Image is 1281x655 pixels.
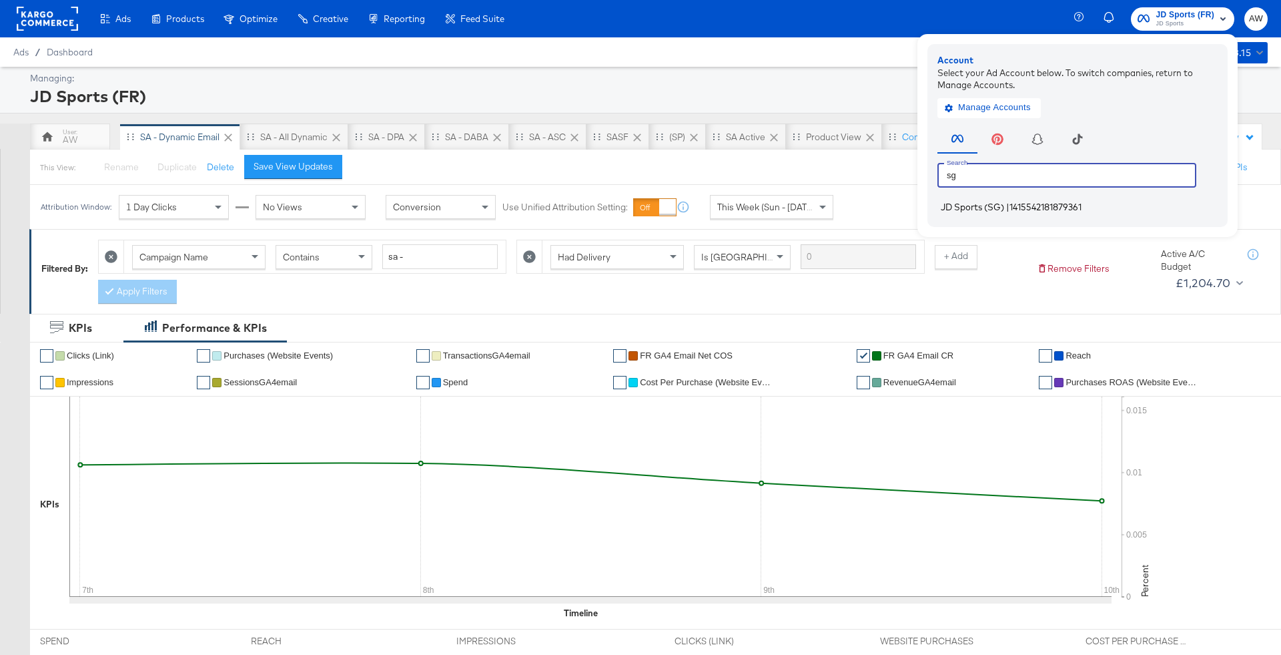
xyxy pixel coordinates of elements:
[247,133,254,140] div: Drag to reorder tab
[613,376,626,389] a: ✔
[1039,376,1052,389] a: ✔
[593,133,600,140] div: Drag to reorder tab
[40,498,59,511] div: KPIs
[104,161,139,173] span: Rename
[416,349,430,363] a: ✔
[675,635,775,648] span: CLICKS (LINK)
[640,377,773,387] span: Cost Per Purchase (Website Events)
[937,66,1218,91] div: Select your Ad Account below. To switch companies, return to Manage Accounts.
[162,320,267,336] div: Performance & KPIs
[30,72,1264,85] div: Managing:
[883,377,956,387] span: RevenueGA4email
[244,155,342,179] button: Save View Updates
[254,160,333,173] div: Save View Updates
[224,377,297,387] span: SessionsGA4email
[1039,349,1052,363] a: ✔
[516,133,523,140] div: Drag to reorder tab
[606,131,628,144] div: SASF
[443,351,530,361] span: TransactionsGA4email
[529,131,566,144] div: SA - ASC
[613,349,626,363] a: ✔
[883,351,953,361] span: FR GA4 email CR
[1139,565,1151,597] text: Percent
[157,161,197,173] span: Duplicate
[382,244,498,269] input: Enter a search term
[937,97,1041,118] button: Manage Accounts
[1131,7,1235,31] button: JD Sports (FR)JD Sports
[13,47,29,57] span: Ads
[801,244,916,269] input: Enter a search term
[1009,202,1082,212] span: 1415542181879361
[416,376,430,389] a: ✔
[460,13,504,24] span: Feed Suite
[67,351,114,361] span: Clicks (Link)
[40,376,53,389] a: ✔
[445,131,488,144] div: SA - DABA
[127,133,134,140] div: Drag to reorder tab
[443,377,468,387] span: Spend
[1176,273,1231,293] div: £1,204.70
[1156,19,1215,29] span: JD Sports
[41,262,88,275] div: Filtered By:
[857,376,870,389] a: ✔
[140,131,220,144] div: SA - Dynamic email
[166,13,204,24] span: Products
[240,13,278,24] span: Optimize
[432,133,439,140] div: Drag to reorder tab
[1244,7,1268,31] button: AW
[1006,202,1009,212] span: |
[67,377,113,387] span: Impressions
[889,133,896,140] div: Drag to reorder tab
[640,351,733,361] span: FR GA4 email Net COS
[1161,248,1234,272] div: Active A/C Budget
[1065,351,1091,361] span: Reach
[197,376,210,389] a: ✔
[1156,8,1215,22] span: JD Sports (FR)
[384,13,425,24] span: Reporting
[806,131,861,144] div: Product View
[456,635,556,648] span: IMPRESSIONS
[263,201,302,213] span: No Views
[139,251,208,263] span: Campaign Name
[669,131,685,144] div: (SP)
[717,201,817,213] span: This Week (Sun - [DATE])
[40,162,75,173] div: This View:
[313,13,348,24] span: Creative
[947,100,1031,116] span: Manage Accounts
[207,161,234,174] button: Delete
[40,635,140,648] span: SPEND
[63,134,77,146] div: AW
[29,47,47,57] span: /
[902,131,975,144] div: Comparison View
[941,202,1004,212] span: JD Sports (SG)
[935,245,977,269] button: + Add
[564,607,598,620] div: Timeline
[1250,11,1262,27] span: AW
[713,133,720,140] div: Drag to reorder tab
[726,131,765,144] div: SA Active
[47,47,93,57] a: Dashboard
[701,251,803,263] span: Is [GEOGRAPHIC_DATA]
[368,131,404,144] div: SA - DPA
[260,131,328,144] div: SA - All Dynamic
[880,635,980,648] span: WEBSITE PURCHASES
[40,202,112,212] div: Attribution Window:
[1065,377,1199,387] span: Purchases ROAS (Website Events)
[656,133,663,140] div: Drag to reorder tab
[126,201,177,213] span: 1 Day Clicks
[558,251,610,263] span: Had Delivery
[355,133,362,140] div: Drag to reorder tab
[793,133,800,140] div: Drag to reorder tab
[40,349,53,363] a: ✔
[502,201,628,214] label: Use Unified Attribution Setting:
[30,85,1264,107] div: JD Sports (FR)
[251,635,351,648] span: REACH
[1086,635,1186,648] span: COST PER PURCHASE (WEBSITE EVENTS)
[69,320,92,336] div: KPIs
[857,349,870,363] a: ✔
[197,349,210,363] a: ✔
[1037,262,1110,275] button: Remove Filters
[937,54,1218,67] div: Account
[393,201,441,213] span: Conversion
